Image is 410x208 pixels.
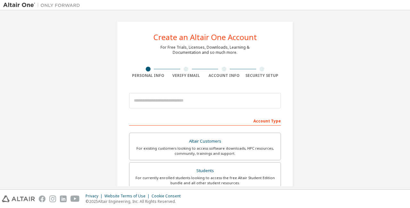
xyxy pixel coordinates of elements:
div: Create an Altair One Account [153,33,257,41]
p: © 2025 Altair Engineering, Inc. All Rights Reserved. [86,199,184,204]
div: Security Setup [243,73,281,78]
div: For currently enrolled students looking to access the free Altair Student Edition bundle and all ... [133,175,277,186]
img: facebook.svg [39,196,45,202]
div: For existing customers looking to access software downloads, HPC resources, community, trainings ... [133,146,277,156]
img: instagram.svg [49,196,56,202]
img: Altair One [3,2,83,8]
div: Verify Email [167,73,205,78]
img: linkedin.svg [60,196,67,202]
div: Personal Info [129,73,167,78]
img: youtube.svg [70,196,80,202]
div: Altair Customers [133,137,277,146]
div: Website Terms of Use [104,194,152,199]
div: Cookie Consent [152,194,184,199]
img: altair_logo.svg [2,196,35,202]
div: Privacy [86,194,104,199]
div: Account Type [129,115,281,126]
div: Account Info [205,73,243,78]
div: Students [133,166,277,175]
div: For Free Trials, Licenses, Downloads, Learning & Documentation and so much more. [160,45,250,55]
